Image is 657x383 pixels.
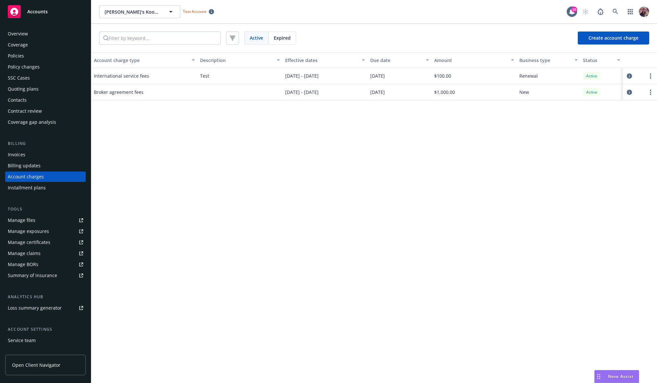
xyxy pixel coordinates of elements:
a: Service team [5,335,86,346]
div: Due date [370,57,422,64]
span: Create account charge [588,35,638,41]
a: Report a Bug [594,5,607,18]
a: Manage certificates [5,237,86,248]
a: Policy changes [5,62,86,72]
span: [DATE] [370,72,385,79]
div: Billing updates [8,160,41,171]
button: Create account charge [578,32,649,45]
a: Accounts [5,3,86,21]
button: Nova Assist [594,370,639,383]
button: Account charge type [91,52,197,68]
span: Expired [274,34,291,41]
div: Status [583,57,613,64]
a: Manage exposures [5,226,86,236]
a: Account charges [5,172,86,182]
div: SSC Cases [8,73,30,83]
button: Description [197,52,283,68]
div: Analytics hub [5,294,86,300]
div: Description [200,57,273,64]
div: Coverage [8,40,28,50]
button: Amount [432,52,517,68]
span: [DATE] - [DATE] [285,72,319,79]
div: Summary of insurance [8,270,57,281]
div: Overview [8,29,28,39]
a: Switch app [624,5,637,18]
div: Active [583,88,600,96]
a: Manage claims [5,248,86,259]
span: $1,000.00 [434,89,455,96]
div: Contract review [8,106,42,116]
a: Start snowing [579,5,592,18]
span: Broker agreement fees [94,89,144,96]
div: Effective dates [285,57,358,64]
a: Policies [5,51,86,61]
button: Business type [517,52,580,68]
div: Account charges [8,172,44,182]
div: Quoting plans [8,84,39,94]
a: Search [609,5,622,18]
button: Status [580,52,623,68]
div: Manage certificates [8,237,50,248]
a: circleInformation [625,88,633,96]
a: Manage BORs [5,259,86,270]
div: Manage exposures [8,226,49,236]
a: Coverage [5,40,86,50]
a: SSC Cases [5,73,86,83]
span: International service fees [94,72,149,79]
div: Policies [8,51,24,61]
div: Billing [5,140,86,147]
a: Loss summary generator [5,303,86,313]
a: Sales relationships [5,346,86,357]
div: Coverage gap analysis [8,117,56,127]
a: Billing updates [5,160,86,171]
span: Nova Assist [608,374,634,379]
div: 10 [571,6,577,12]
div: Policy changes [8,62,40,72]
div: Account charge type [94,57,188,64]
a: Invoices [5,149,86,160]
a: Coverage gap analysis [5,117,86,127]
span: [PERSON_NAME]'s Kookies [105,8,161,15]
span: Test [200,72,209,79]
div: Amount [434,57,507,64]
div: Manage claims [8,248,41,259]
span: Renewal [519,72,538,79]
img: photo [639,6,649,17]
span: Active [250,34,263,41]
div: Account settings [5,326,86,333]
span: [DATE] - [DATE] [285,89,319,96]
span: New [519,89,529,96]
span: Test Account [183,9,206,14]
button: Due date [368,52,431,68]
a: more [647,88,654,96]
div: Invoices [8,149,25,160]
div: Active [583,72,600,80]
span: $100.00 [434,72,451,79]
div: Loss summary generator [8,303,62,313]
div: Drag to move [595,370,603,383]
a: Summary of insurance [5,270,86,281]
svg: Search [103,35,108,41]
div: Service team [8,335,36,346]
a: Overview [5,29,86,39]
div: Manage files [8,215,35,225]
a: Contacts [5,95,86,105]
div: Installment plans [8,183,46,193]
span: [DATE] [370,89,385,96]
input: Filter by keyword... [108,32,221,44]
div: Contacts [8,95,27,105]
div: Business type [519,57,571,64]
a: Manage files [5,215,86,225]
div: Tools [5,206,86,212]
a: more [647,72,654,80]
span: Test Account [180,8,217,15]
a: circleInformation [625,72,633,80]
button: [PERSON_NAME]'s Kookies [99,5,180,18]
a: Contract review [5,106,86,116]
div: Sales relationships [8,346,49,357]
div: Manage BORs [8,259,38,270]
a: Quoting plans [5,84,86,94]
